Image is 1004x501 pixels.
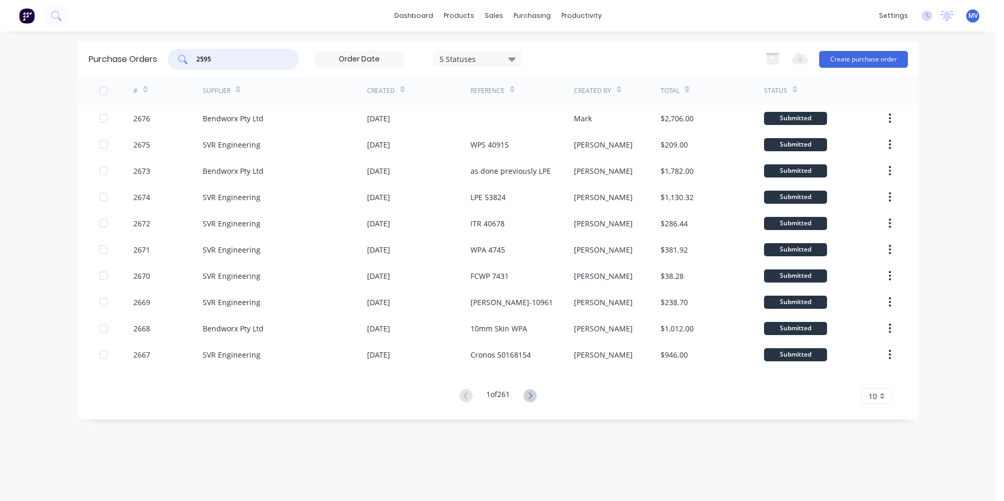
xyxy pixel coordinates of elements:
[133,323,150,334] div: 2668
[764,112,827,125] div: Submitted
[133,139,150,150] div: 2675
[661,297,688,308] div: $238.70
[203,323,264,334] div: Bendworx Pty Ltd
[367,139,390,150] div: [DATE]
[574,323,633,334] div: [PERSON_NAME]
[764,138,827,151] div: Submitted
[486,389,510,404] div: 1 of 261
[133,244,150,255] div: 2671
[661,218,688,229] div: $286.44
[195,54,283,65] input: Search purchase orders...
[661,165,694,176] div: $1,782.00
[470,270,509,281] div: FCWP 7431
[508,8,556,24] div: purchasing
[367,86,395,96] div: Created
[764,217,827,230] div: Submitted
[470,244,505,255] div: WPA 4745
[470,192,506,203] div: LPE 53824
[315,51,403,67] input: Order Date
[556,8,607,24] div: productivity
[440,53,515,64] div: 5 Statuses
[203,297,260,308] div: SVR Engineering
[661,113,694,124] div: $2,706.00
[470,165,551,176] div: as done previously LPE
[470,139,509,150] div: WPS 40915
[203,86,231,96] div: Supplier
[764,322,827,335] div: Submitted
[574,270,633,281] div: [PERSON_NAME]
[133,165,150,176] div: 2673
[574,86,611,96] div: Created By
[133,270,150,281] div: 2670
[367,244,390,255] div: [DATE]
[470,323,527,334] div: 10mm Skin WPA
[574,192,633,203] div: [PERSON_NAME]
[367,165,390,176] div: [DATE]
[574,113,592,124] div: Mark
[869,391,877,402] span: 10
[367,192,390,203] div: [DATE]
[764,348,827,361] div: Submitted
[133,113,150,124] div: 2676
[19,8,35,24] img: Factory
[764,86,787,96] div: Status
[968,11,978,20] span: MV
[203,244,260,255] div: SVR Engineering
[133,349,150,360] div: 2667
[367,349,390,360] div: [DATE]
[133,297,150,308] div: 2669
[203,165,264,176] div: Bendworx Pty Ltd
[367,270,390,281] div: [DATE]
[203,192,260,203] div: SVR Engineering
[574,349,633,360] div: [PERSON_NAME]
[574,244,633,255] div: [PERSON_NAME]
[574,165,633,176] div: [PERSON_NAME]
[479,8,508,24] div: sales
[574,218,633,229] div: [PERSON_NAME]
[574,297,633,308] div: [PERSON_NAME]
[470,86,505,96] div: Reference
[661,323,694,334] div: $1,012.00
[661,86,679,96] div: Total
[203,139,260,150] div: SVR Engineering
[661,192,694,203] div: $1,130.32
[574,139,633,150] div: [PERSON_NAME]
[764,191,827,204] div: Submitted
[470,218,505,229] div: ITR 40678
[661,139,688,150] div: $209.00
[203,349,260,360] div: SVR Engineering
[661,349,688,360] div: $946.00
[367,297,390,308] div: [DATE]
[764,296,827,309] div: Submitted
[874,8,913,24] div: settings
[367,218,390,229] div: [DATE]
[438,8,479,24] div: products
[367,113,390,124] div: [DATE]
[367,323,390,334] div: [DATE]
[470,297,553,308] div: [PERSON_NAME]-10961
[764,269,827,283] div: Submitted
[133,218,150,229] div: 2672
[203,270,260,281] div: SVR Engineering
[389,8,438,24] a: dashboard
[89,53,157,66] div: Purchase Orders
[764,243,827,256] div: Submitted
[133,192,150,203] div: 2674
[819,51,908,68] button: Create purchase order
[661,244,688,255] div: $381.92
[470,349,531,360] div: Cronos 50168154
[764,164,827,178] div: Submitted
[133,86,138,96] div: #
[661,270,684,281] div: $38.28
[203,113,264,124] div: Bendworx Pty Ltd
[203,218,260,229] div: SVR Engineering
